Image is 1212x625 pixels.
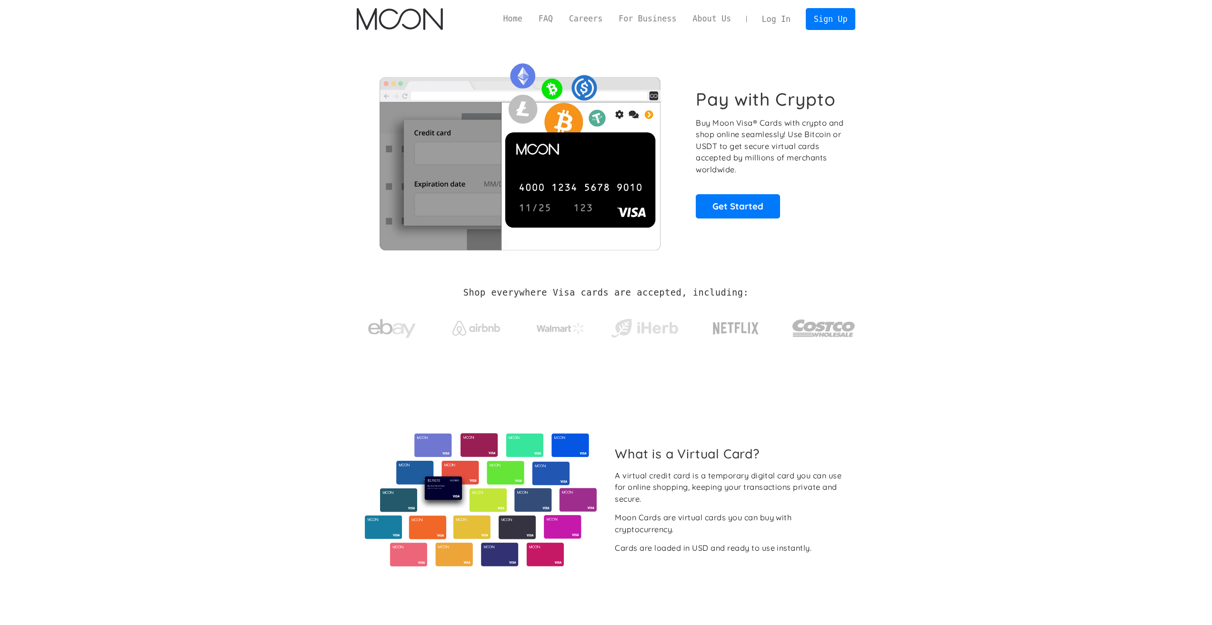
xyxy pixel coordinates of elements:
[754,9,799,30] a: Log In
[368,314,416,344] img: ebay
[357,304,428,348] a: ebay
[357,8,443,30] a: home
[357,57,683,250] img: Moon Cards let you spend your crypto anywhere Visa is accepted.
[463,288,749,298] h2: Shop everywhere Visa cards are accepted, including:
[531,13,561,25] a: FAQ
[609,316,680,341] img: iHerb
[696,194,780,218] a: Get Started
[441,311,511,340] a: Airbnb
[537,323,584,334] img: Walmart
[696,89,836,110] h1: Pay with Crypto
[696,117,845,176] p: Buy Moon Visa® Cards with crypto and shop online seamlessly! Use Bitcoin or USDT to get secure vi...
[525,313,596,339] a: Walmart
[615,512,848,535] div: Moon Cards are virtual cards you can buy with cryptocurrency.
[792,310,856,346] img: Costco
[712,317,760,340] img: Netflix
[611,13,684,25] a: For Business
[495,13,531,25] a: Home
[684,13,739,25] a: About Us
[615,446,848,461] h2: What is a Virtual Card?
[561,13,611,25] a: Careers
[806,8,855,30] a: Sign Up
[452,321,500,336] img: Airbnb
[615,470,848,505] div: A virtual credit card is a temporary digital card you can use for online shopping, keeping your t...
[363,433,598,566] img: Virtual cards from Moon
[357,8,443,30] img: Moon Logo
[615,542,811,554] div: Cards are loaded in USD and ready to use instantly.
[792,301,856,351] a: Costco
[609,307,680,346] a: iHerb
[693,307,779,345] a: Netflix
